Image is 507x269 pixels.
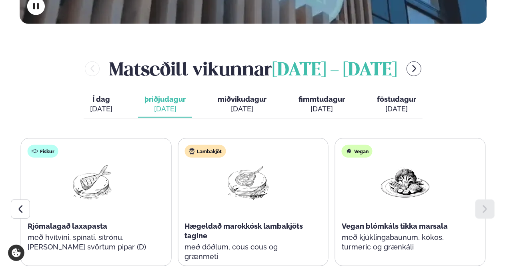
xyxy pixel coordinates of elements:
[342,222,448,230] span: Vegan blómkáls tikka marsala
[299,104,345,114] div: [DATE]
[184,145,226,158] div: Lambakjöt
[90,95,112,104] span: Í dag
[66,164,117,201] img: Fish.png
[218,95,267,103] span: miðvikudagur
[407,61,421,76] button: menu-btn-right
[109,56,397,82] h2: Matseðill vikunnar
[211,91,273,118] button: miðvikudagur [DATE]
[144,104,186,114] div: [DATE]
[28,233,155,252] p: með hvítvíni, spínati, sítrónu, [PERSON_NAME] svörtum pipar (D)
[380,164,431,201] img: Vegan.png
[144,95,186,103] span: þriðjudagur
[84,91,119,118] button: Í dag [DATE]
[377,95,416,103] span: föstudagur
[292,91,351,118] button: fimmtudagur [DATE]
[32,148,38,154] img: fish.svg
[272,62,397,79] span: [DATE] - [DATE]
[371,91,423,118] button: föstudagur [DATE]
[138,91,192,118] button: þriðjudagur [DATE]
[188,148,195,154] img: Lamb.svg
[85,61,100,76] button: menu-btn-left
[90,104,112,114] div: [DATE]
[184,242,312,261] p: með döðlum, cous cous og grænmeti
[342,145,373,158] div: Vegan
[222,164,274,201] img: Lamb-Meat.png
[342,233,469,252] p: með kjúklingabaunum, kókos, turmeric og grænkáli
[299,95,345,103] span: fimmtudagur
[28,222,107,230] span: Rjómalagað laxapasta
[28,145,58,158] div: Fiskur
[218,104,267,114] div: [DATE]
[377,104,416,114] div: [DATE]
[346,148,352,154] img: Vegan.svg
[184,222,303,240] span: Hægeldað marokkósk lambakjöts tagine
[8,245,24,261] a: Cookie settings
